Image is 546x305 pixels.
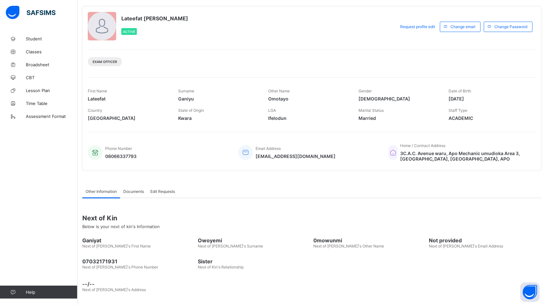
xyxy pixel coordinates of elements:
span: Married [359,115,439,121]
button: Open asap [520,282,540,302]
span: Marital Status [359,108,384,113]
span: Home / Contract Address [400,143,445,148]
span: Documents [123,189,144,194]
span: Next of [PERSON_NAME]'s Email Address [429,244,503,248]
img: safsims [6,6,56,19]
span: Sister [198,258,310,265]
span: ACADEMIC [449,115,529,121]
span: Kwara [178,115,259,121]
span: Next of [PERSON_NAME]'s Address [82,287,146,292]
span: Student [26,36,77,41]
span: Next of [PERSON_NAME]'s Phone Number [82,265,158,269]
span: Email Address [256,146,281,151]
span: Next of [PERSON_NAME]'s Other Name [313,244,384,248]
span: Active [123,30,135,34]
span: Next of Kin [82,214,541,222]
span: Help [26,289,77,295]
span: Lateefat [PERSON_NAME] [121,15,188,22]
span: LGA [268,108,276,113]
span: [DEMOGRAPHIC_DATA] [359,96,439,101]
span: Not provided [429,237,541,244]
span: Surname [178,89,194,93]
span: Lesson Plan [26,88,77,93]
span: Broadsheet [26,62,77,67]
span: Ganiyu [178,96,259,101]
span: Change email [450,24,475,29]
span: Date of Birth [449,89,471,93]
span: [GEOGRAPHIC_DATA] [88,115,168,121]
span: Phone Number [105,146,132,151]
span: [DATE] [449,96,529,101]
span: First Name [88,89,107,93]
span: Time Table [26,101,77,106]
span: Country [88,108,102,113]
span: Omotayo [268,96,349,101]
span: Ganiyat [82,237,195,244]
span: State of Origin [178,108,204,113]
span: 0mowunmi [313,237,426,244]
span: Assessment Format [26,114,77,119]
span: Next of Kin's Relationship [198,265,244,269]
span: Edit Requests [150,189,175,194]
span: 07032171931 [82,258,195,265]
span: Change Password [494,24,527,29]
span: Below is your next of kin's Information [82,224,160,229]
span: 3C.A.C. Avenue waru, Apo Mechanic umudioka Area 3, [GEOGRAPHIC_DATA], [GEOGRAPHIC_DATA], APO [400,151,529,162]
span: [EMAIL_ADDRESS][DOMAIN_NAME] [256,153,336,159]
span: Other Name [268,89,290,93]
span: Gender [359,89,372,93]
span: Exam Officer [93,60,117,64]
span: --/-- [82,281,541,287]
span: 08066337793 [105,153,136,159]
span: Next of [PERSON_NAME]'s First Name [82,244,151,248]
span: Lateefat [88,96,168,101]
span: Ifelodun [268,115,349,121]
span: Request profile edit [400,24,435,29]
span: Owoyemi [198,237,310,244]
span: Next of [PERSON_NAME]'s Surname [198,244,263,248]
span: Classes [26,49,77,54]
span: CBT [26,75,77,80]
span: Other Information [86,189,117,194]
span: Staff Type [449,108,467,113]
